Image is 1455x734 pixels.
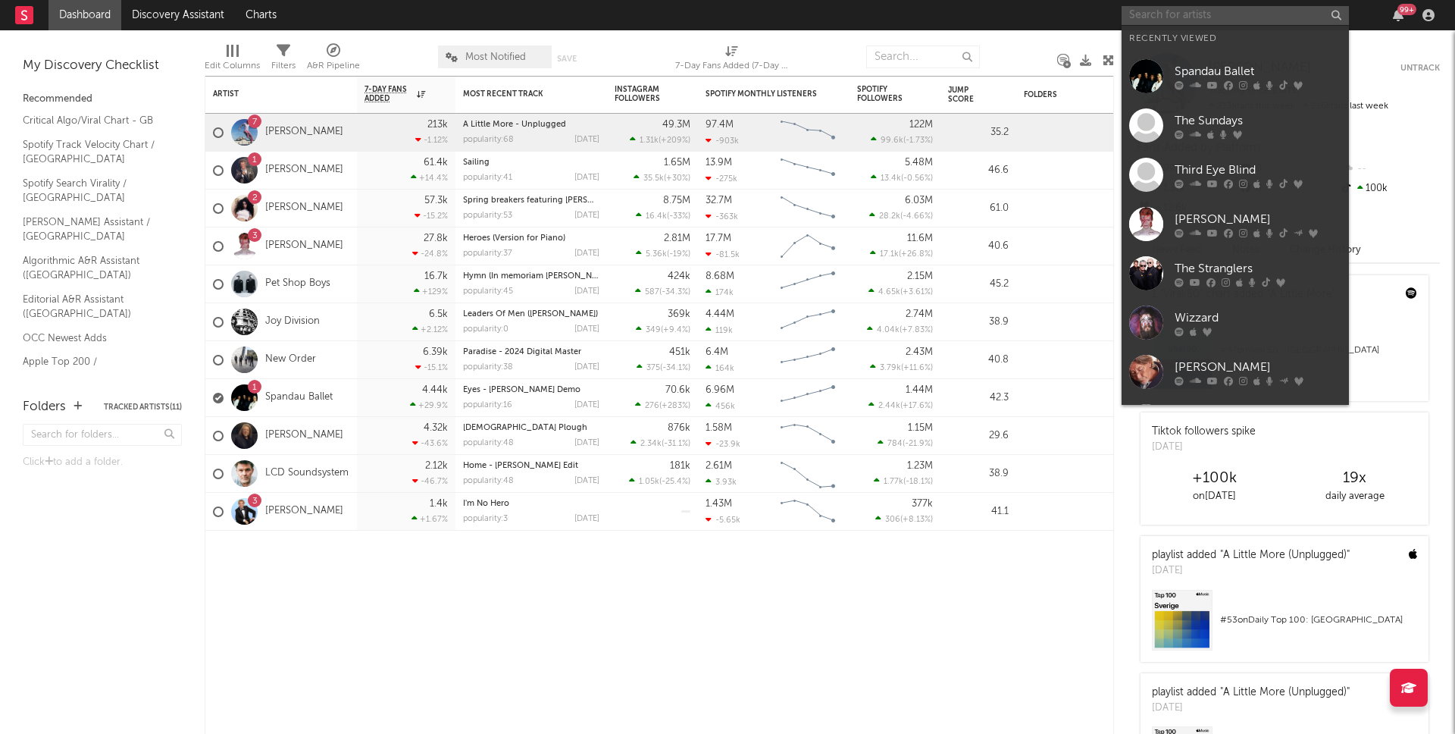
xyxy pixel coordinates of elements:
[265,391,333,404] a: Spandau Ballet
[574,477,599,485] div: [DATE]
[706,325,733,335] div: 119k
[574,401,599,409] div: [DATE]
[706,174,737,183] div: -275k
[1144,488,1284,506] div: on [DATE]
[463,121,566,129] a: A Little More - Unplugged
[1220,611,1417,629] div: # 53 on Daily Top 100: [GEOGRAPHIC_DATA]
[880,250,899,259] span: 17.1k
[646,250,667,259] span: 5.36k
[1144,469,1284,488] div: +100k
[903,364,931,372] span: +11.6 %
[948,465,1009,483] div: 38.9
[424,158,448,168] div: 61.4k
[1400,61,1440,76] button: Untrack
[1152,685,1350,701] div: playlist added
[574,439,599,447] div: [DATE]
[23,175,167,206] a: Spotify Search Virality / [GEOGRAPHIC_DATA]
[706,347,728,357] div: 6.4M
[906,478,931,486] span: -18.1 %
[1141,590,1428,662] a: #53onDaily Top 100: [GEOGRAPHIC_DATA]
[265,126,343,139] a: [PERSON_NAME]
[666,174,688,183] span: +30 %
[874,476,933,486] div: ( )
[1175,210,1341,228] div: [PERSON_NAME]
[430,499,448,509] div: 1.4k
[948,389,1009,407] div: 42.3
[706,477,737,487] div: 3.93k
[463,136,514,144] div: popularity: 68
[774,341,842,379] svg: Chart title
[463,272,599,281] div: Hymn (In memoriam Alexei Navalny) - Dance Mix
[907,271,933,281] div: 2.15M
[463,515,508,523] div: popularity: 3
[902,326,931,334] span: +7.83 %
[901,250,931,259] span: +26.8 %
[675,38,789,82] div: 7-Day Fans Added (7-Day Fans Added)
[903,516,931,524] span: +8.13 %
[948,124,1009,142] div: 35.2
[948,427,1009,445] div: 29.6
[948,162,1009,180] div: 46.6
[425,461,448,471] div: 2.12k
[1122,397,1349,446] a: [PERSON_NAME]
[463,401,512,409] div: popularity: 16
[1152,547,1350,563] div: playlist added
[1122,52,1349,101] a: Spandau Ballet
[23,291,167,322] a: Editorial A&R Assistant ([GEOGRAPHIC_DATA])
[463,500,599,508] div: I'm No Hero
[636,249,690,259] div: ( )
[265,278,330,290] a: Pet Shop Boys
[636,211,690,221] div: ( )
[866,45,980,68] input: Search...
[463,424,599,432] div: Gospel Plough
[706,271,734,281] div: 8.68M
[205,38,260,82] div: Edit Columns
[1024,90,1137,99] div: Folders
[706,385,734,395] div: 6.96M
[662,364,688,372] span: -34.1 %
[1122,199,1349,249] a: [PERSON_NAME]
[663,196,690,205] div: 8.75M
[1122,249,1349,298] a: The Stranglers
[463,310,598,318] a: Leaders Of Men ([PERSON_NAME])
[265,164,343,177] a: [PERSON_NAME]
[463,348,581,356] a: Paradise - 2024 Digital Master
[706,287,734,297] div: 174k
[706,234,731,243] div: 17.7M
[424,423,448,433] div: 4.32k
[669,347,690,357] div: 451k
[271,57,296,75] div: Filters
[463,462,578,470] a: Home - [PERSON_NAME] Edit
[412,476,448,486] div: -46.7 %
[706,515,740,525] div: -5.65k
[887,440,903,448] span: 784
[774,455,842,493] svg: Chart title
[1175,161,1341,179] div: Third Eye Blind
[706,212,738,221] div: -363k
[463,287,513,296] div: popularity: 45
[706,196,732,205] div: 32.7M
[463,212,512,220] div: popularity: 53
[423,347,448,357] div: 6.39k
[1129,30,1341,48] div: Recently Viewed
[903,402,931,410] span: +17.6 %
[411,173,448,183] div: +14.4 %
[675,57,789,75] div: 7-Day Fans Added (7-Day Fans Added)
[424,271,448,281] div: 16.7k
[645,402,659,410] span: 276
[903,174,931,183] span: -0.56 %
[640,440,662,448] span: 2.34k
[23,424,182,446] input: Search for folders...
[1152,440,1256,455] div: [DATE]
[948,313,1009,331] div: 38.9
[909,120,933,130] div: 122M
[706,120,734,130] div: 97.4M
[414,287,448,296] div: +129 %
[636,325,690,334] div: ( )
[871,135,933,145] div: ( )
[1284,488,1425,506] div: daily average
[1175,111,1341,130] div: The Sundays
[424,234,448,243] div: 27.8k
[23,136,167,168] a: Spotify Track Velocity Chart / [GEOGRAPHIC_DATA]
[463,272,664,281] a: Hymn (In memoriam [PERSON_NAME]) - Dance Mix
